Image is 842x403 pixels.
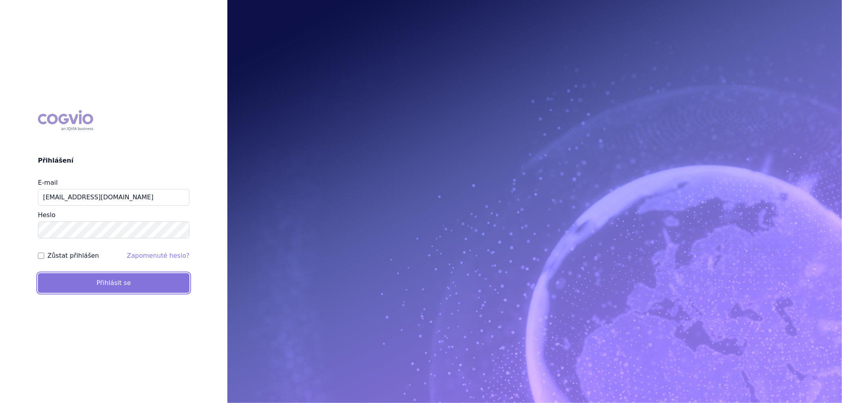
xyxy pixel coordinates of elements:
[127,252,189,259] a: Zapomenuté heslo?
[38,156,189,165] h2: Přihlášení
[47,251,99,261] label: Zůstat přihlášen
[38,273,189,293] button: Přihlásit se
[38,179,58,186] label: E-mail
[38,110,93,131] div: COGVIO
[38,211,55,219] label: Heslo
